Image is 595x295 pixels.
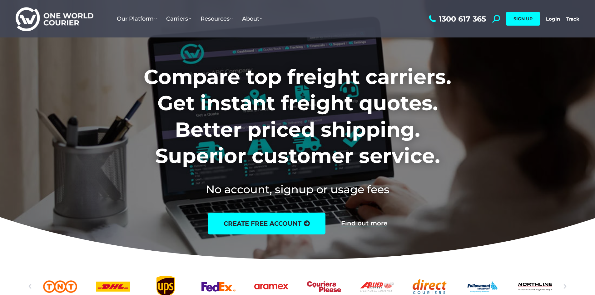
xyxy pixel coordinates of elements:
a: create free account [208,213,325,234]
img: One World Courier [16,6,93,32]
a: Resources [196,9,237,28]
h2: No account, signup or usage fees [102,182,493,197]
span: Carriers [166,15,191,22]
h1: Compare top freight carriers. Get instant freight quotes. Better priced shipping. Superior custom... [102,64,493,169]
a: Login [546,16,560,22]
a: Carriers [161,9,196,28]
a: Track [566,16,579,22]
span: SIGN UP [513,16,533,22]
span: Resources [201,15,233,22]
a: SIGN UP [506,12,540,26]
a: About [237,9,267,28]
span: Our Platform [117,15,157,22]
a: 1300 617 365 [427,15,486,23]
span: About [242,15,262,22]
a: Our Platform [112,9,161,28]
a: Find out more [341,220,387,227]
